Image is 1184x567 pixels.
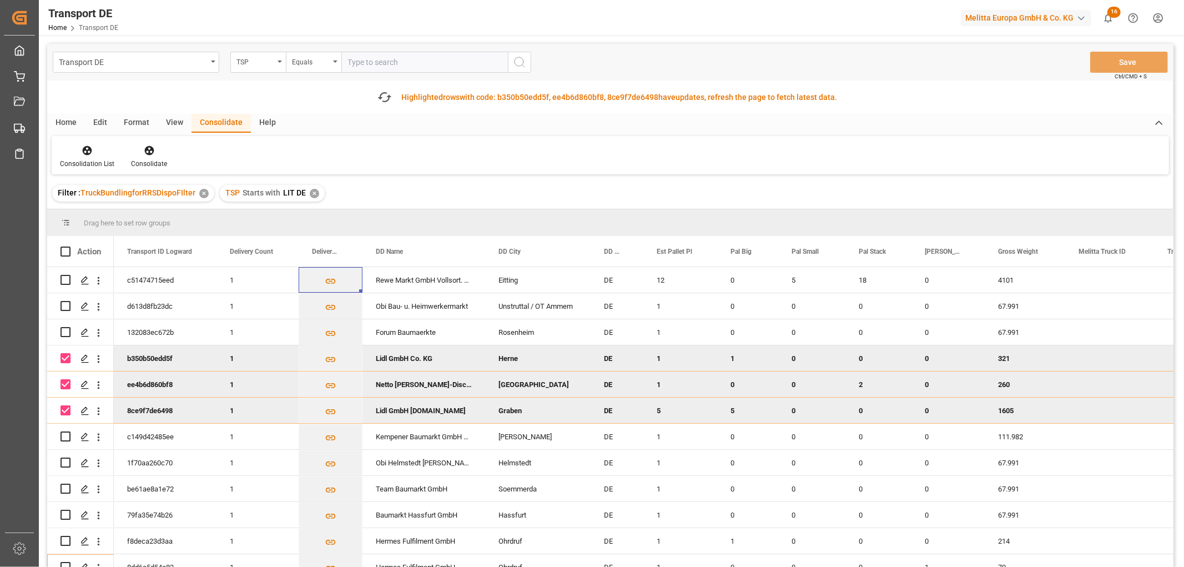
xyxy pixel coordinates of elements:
div: Transport DE [59,54,207,68]
span: Pal Big [730,248,752,255]
div: 5 [643,398,717,423]
button: open menu [230,52,286,73]
div: Press SPACE to select this row. [47,424,114,450]
div: Press SPACE to select this row. [47,293,114,319]
button: Save [1090,52,1168,73]
span: DD Name [376,248,403,255]
div: 0 [778,502,845,528]
div: Edit [85,114,115,133]
div: 5 [717,398,778,423]
div: Herne [485,345,591,371]
div: c149d42485ee [114,424,216,449]
div: Soemmerda [485,476,591,501]
div: 1 [216,450,299,475]
div: Melitta Europa GmbH & Co. KG [961,10,1091,26]
div: 0 [911,476,985,501]
div: Graben [485,398,591,423]
div: ✕ [310,189,319,198]
button: Help Center [1121,6,1146,31]
div: Forum Baumaerkte [362,319,485,345]
div: Lidl GmbH [DOMAIN_NAME] [362,398,485,423]
div: 0 [717,372,778,397]
div: 1 [643,345,717,371]
span: TSP [225,188,240,197]
div: 8ce9f7de6498 [114,398,216,423]
div: 0 [778,450,845,475]
div: 0 [845,398,911,423]
div: 1 [643,502,717,528]
span: Drag here to set row groups [84,219,170,227]
span: Pal Small [792,248,819,255]
a: Home [48,24,67,32]
div: 321 [985,345,1065,371]
span: have [658,93,676,102]
div: 132083ec672b [114,319,216,345]
div: Lidl GmbH Co. KG [362,345,485,371]
div: 0 [845,450,911,475]
span: Delivery List [312,248,339,255]
div: 0 [845,293,911,319]
div: 1 [216,293,299,319]
div: 0 [778,345,845,371]
div: [PERSON_NAME] [485,424,591,449]
div: 1 [216,372,299,397]
div: Highlighted with code: b350b50edd5f, ee4b6d860bf8, 8ce9f7de6498 updates, refresh the page to fetc... [401,92,837,103]
div: 1 [216,398,299,423]
div: 1 [643,424,717,449]
div: Obi Helmstedt [PERSON_NAME] Baumarkt [362,450,485,475]
div: Consolidate [131,159,167,169]
div: Netto [PERSON_NAME]-Discount [362,372,485,397]
div: 0 [778,476,845,501]
div: Obi Bau- u. Heimwerkermarkt [362,293,485,319]
div: View [158,114,192,133]
span: DD Country [604,248,620,255]
span: Delivery Count [230,248,273,255]
div: 1 [643,319,717,345]
button: open menu [53,52,219,73]
div: 0 [778,424,845,449]
div: Unstruttal / OT Ammern [485,293,591,319]
div: Hermes Fulfilment GmbH [362,528,485,554]
span: [PERSON_NAME] [925,248,961,255]
div: Rosenheim [485,319,591,345]
div: 1 [216,476,299,501]
div: Action [77,247,101,257]
div: Press SPACE to select this row. [47,476,114,502]
div: ✕ [199,189,209,198]
div: 12 [643,267,717,293]
div: 1 [643,293,717,319]
button: search button [508,52,531,73]
div: 67.991 [985,502,1065,528]
button: Melitta Europa GmbH & Co. KG [961,7,1096,28]
span: LIT DE [283,188,306,197]
div: 1 [216,502,299,528]
div: 1 [643,528,717,554]
div: 1 [717,345,778,371]
div: 0 [845,502,911,528]
div: 0 [845,476,911,501]
div: Team Baumarkt GmbH [362,476,485,501]
div: Hassfurt [485,502,591,528]
div: 0 [911,528,985,554]
div: DE [591,502,643,528]
div: Consolidate [192,114,251,133]
span: Est Pallet Pl [657,248,692,255]
div: 1 [717,528,778,554]
div: 0 [717,319,778,345]
div: Press SPACE to deselect this row. [47,345,114,372]
div: Home [47,114,85,133]
span: Melitta Truck ID [1079,248,1126,255]
div: 0 [911,502,985,528]
div: 0 [911,293,985,319]
div: 18 [845,267,911,293]
div: ee4b6d860bf8 [114,372,216,397]
div: Baumarkt Hassfurt GmbH [362,502,485,528]
div: 1 [216,319,299,345]
span: Transport ID Logward [127,248,192,255]
div: d613d8fb23dc [114,293,216,319]
div: [GEOGRAPHIC_DATA] [485,372,591,397]
span: TruckBundlingforRRSDispoFIlter [80,188,195,197]
div: 111.982 [985,424,1065,449]
div: Press SPACE to select this row. [47,267,114,293]
div: f8deca23d3aa [114,528,216,554]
